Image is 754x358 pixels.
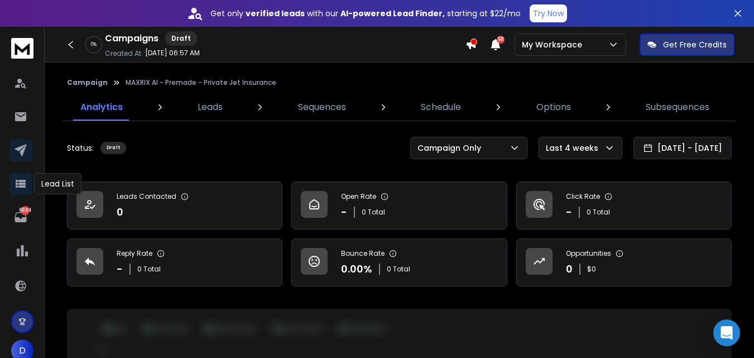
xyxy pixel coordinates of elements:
a: Reply Rate-0 Total [67,238,282,287]
p: 0 Total [137,265,161,274]
p: 0 [566,261,573,277]
p: Click Rate [566,192,600,201]
strong: verified leads [246,8,305,19]
p: Leads [198,101,223,114]
p: - [341,204,347,220]
p: Get only with our starting at $22/mo [210,8,521,19]
button: [DATE] - [DATE] [633,137,732,159]
div: Draft [165,31,197,46]
p: Created At: [105,49,143,58]
p: Analytics [80,101,123,114]
button: Try Now [530,4,567,22]
a: Opportunities0$0 [516,238,732,287]
strong: AI-powered Lead Finder, [340,8,445,19]
p: Leads Contacted [117,192,176,201]
a: Leads [191,94,229,121]
p: Subsequences [646,101,709,114]
a: Sequences [291,94,353,121]
div: Draft [100,142,126,154]
a: Analytics [74,94,129,121]
p: Campaign Only [417,142,486,154]
span: 50 [497,36,505,44]
h1: Campaigns [105,32,159,45]
a: 6884 [9,206,32,228]
p: 0 Total [587,208,610,217]
p: 0.00 % [341,261,372,277]
a: Subsequences [639,94,716,121]
p: $ 0 [587,265,596,274]
button: Get Free Credits [640,34,734,56]
p: - [566,204,572,220]
p: Get Free Credits [663,39,727,50]
img: logo [11,38,33,59]
div: Open Intercom Messenger [713,319,740,346]
a: Open Rate-0 Total [291,182,507,230]
p: Status: [67,142,94,154]
div: Lead List [34,173,81,194]
p: [DATE] 06:57 AM [145,49,200,58]
p: - [117,261,123,277]
p: MAXRIX AI - Premade - Private Jet Insurance [126,78,276,87]
p: 6884 [21,206,30,215]
a: Schedule [414,94,468,121]
p: 0 Total [362,208,385,217]
p: Open Rate [341,192,376,201]
p: Options [536,101,571,114]
p: Opportunities [566,249,611,258]
p: 0 [117,204,123,220]
a: Options [530,94,578,121]
a: Bounce Rate0.00%0 Total [291,238,507,287]
button: Campaign [67,78,108,87]
p: My Workspace [522,39,587,50]
p: Last 4 weeks [546,142,603,154]
p: 0 % [91,41,97,48]
p: Schedule [421,101,461,114]
p: Try Now [533,8,564,19]
p: Sequences [298,101,346,114]
a: Leads Contacted0 [67,182,282,230]
p: Bounce Rate [341,249,385,258]
p: 0 Total [387,265,410,274]
p: Reply Rate [117,249,152,258]
a: Click Rate-0 Total [516,182,732,230]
